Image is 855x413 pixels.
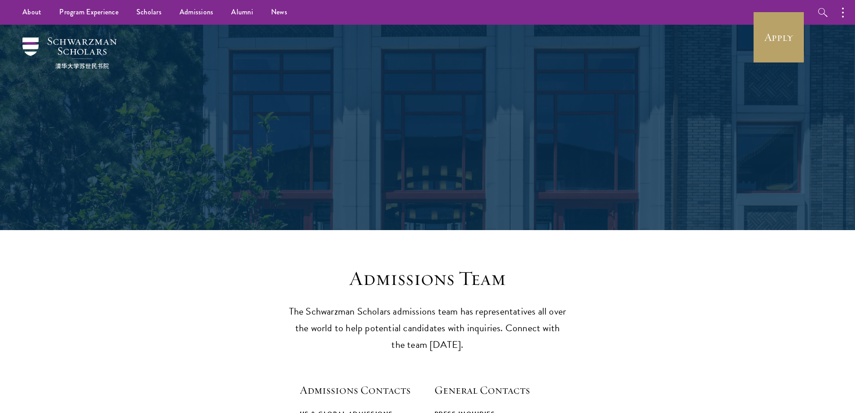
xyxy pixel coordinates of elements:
[434,382,556,398] h5: General Contacts
[289,266,567,291] h3: Admissions Team
[22,37,117,69] img: Schwarzman Scholars
[754,12,804,62] a: Apply
[300,382,421,398] h5: Admissions Contacts
[289,303,567,353] p: The Schwarzman Scholars admissions team has representatives all over the world to help potential ...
